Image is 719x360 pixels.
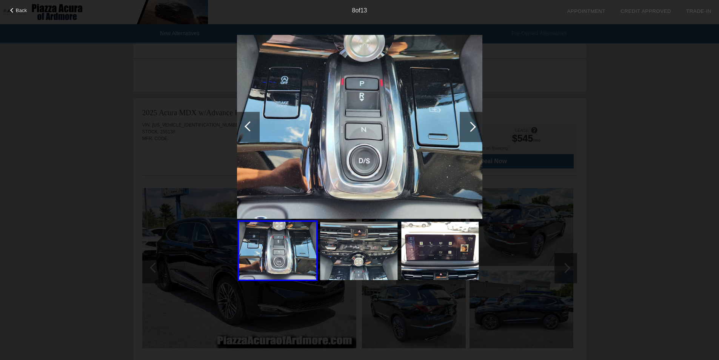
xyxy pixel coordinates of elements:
a: Appointment [567,8,605,14]
span: 8 [352,7,355,14]
img: 4df01a426f8471afd0d42a6bad460ca1x.jpg [401,222,479,280]
a: Credit Approved [620,8,671,14]
img: ca602b673bd60fb5fdd1c0056cdf0af5x.jpg [237,35,482,219]
a: Trade-In [686,8,711,14]
img: cf3e71661838f8351b97fb6762fda63ex.jpg [320,222,397,280]
span: Back [16,8,27,13]
span: 13 [360,7,367,14]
